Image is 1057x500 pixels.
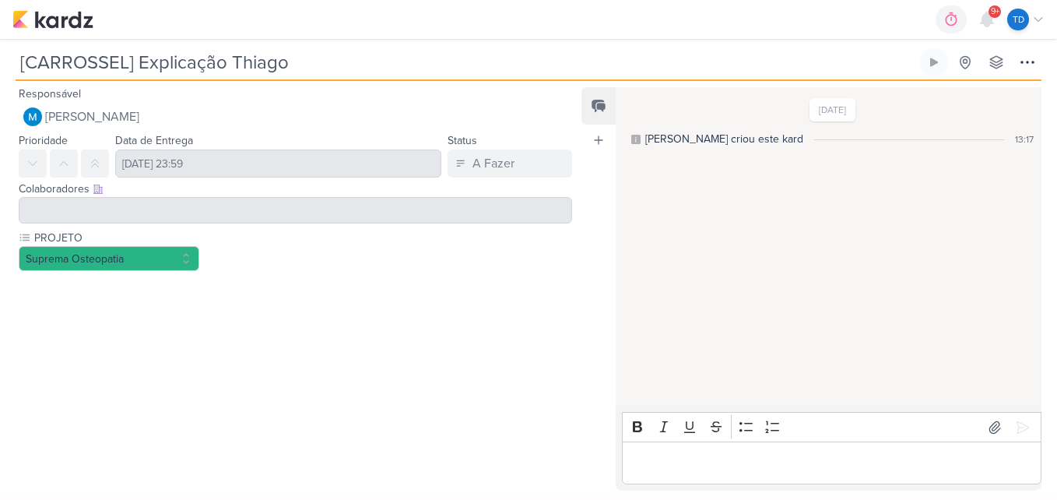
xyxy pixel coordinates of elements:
div: A Fazer [472,154,514,173]
div: 13:17 [1015,132,1034,146]
label: PROJETO [33,230,199,246]
span: 9+ [991,5,999,18]
div: Ligar relógio [928,56,940,69]
span: [PERSON_NAME] [45,107,139,126]
div: Colaboradores [19,181,572,197]
div: [PERSON_NAME] criou este kard [645,131,803,147]
button: A Fazer [448,150,572,178]
label: Data de Entrega [115,134,193,147]
button: Suprema Osteopatia [19,246,199,271]
label: Status [448,134,477,147]
label: Responsável [19,87,81,100]
img: kardz.app [12,10,93,29]
button: [PERSON_NAME] [19,103,572,131]
div: Thais de carvalho [1007,9,1029,30]
p: Td [1013,12,1024,26]
div: Editor toolbar [622,412,1041,442]
input: Kard Sem Título [16,48,917,76]
label: Prioridade [19,134,68,147]
img: MARIANA MIRANDA [23,107,42,126]
div: Editor editing area: main [622,442,1041,484]
input: Select a date [115,150,441,178]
